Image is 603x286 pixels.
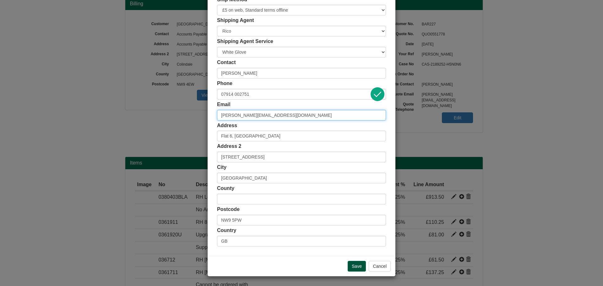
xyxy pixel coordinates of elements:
[217,17,254,24] label: Shipping Agent
[217,101,231,108] label: Email
[217,59,236,66] label: Contact
[348,261,366,272] input: Save
[217,38,273,45] label: Shipping Agent Service
[369,261,391,272] button: Cancel
[217,80,232,87] label: Phone
[217,227,236,234] label: Country
[217,89,386,100] input: Mobile Preferred
[217,164,226,171] label: City
[217,122,237,129] label: Address
[217,206,240,213] label: Postcode
[217,185,234,192] label: County
[217,143,241,150] label: Address 2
